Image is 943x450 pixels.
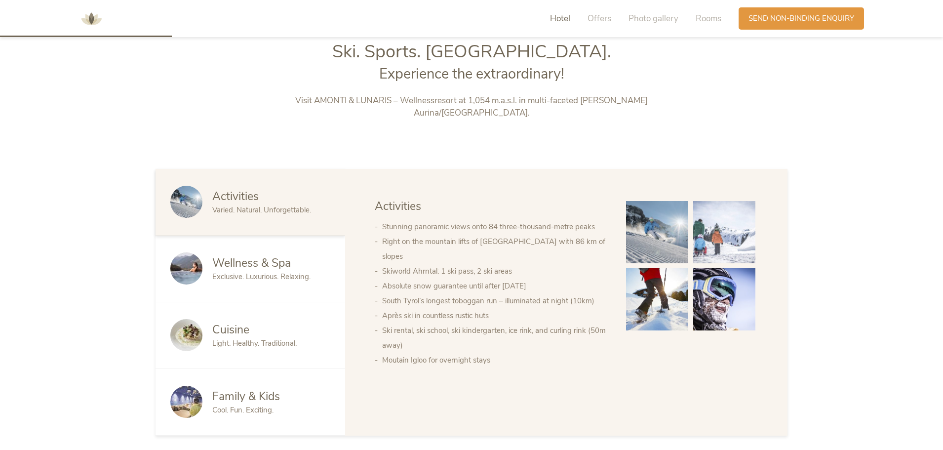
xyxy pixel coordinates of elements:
[266,94,678,120] p: Visit AMONTI & LUNARIS – Wellnessresort at 1,054 m.a.s.l. in multi-faceted [PERSON_NAME] Aurina/[...
[379,64,564,83] span: Experience the extraordinary!
[332,40,611,64] span: Ski. Sports. [GEOGRAPHIC_DATA].
[77,4,106,34] img: AMONTI & LUNARIS Wellnessresort
[382,323,606,353] li: Ski rental, ski school, ski kindergarten, ice rink, and curling rink (50m away)
[696,13,721,24] span: Rooms
[588,13,611,24] span: Offers
[212,255,291,271] span: Wellness & Spa
[382,308,606,323] li: Après ski in countless rustic huts
[212,338,297,348] span: Light. Healthy. Traditional.
[382,293,606,308] li: South Tyrol’s longest toboggan run – illuminated at night (10km)
[748,13,854,24] span: Send non-binding enquiry
[382,219,606,234] li: Stunning panoramic views onto 84 three-thousand-metre peaks
[212,272,311,282] span: Exclusive. Luxurious. Relaxing.
[382,234,606,264] li: Right on the mountain lifts of [GEOGRAPHIC_DATA] with 86 km of slopes
[375,199,421,214] span: Activities
[212,205,311,215] span: Varied. Natural. Unforgettable.
[212,389,280,404] span: Family & Kids
[382,353,606,368] li: Moutain Igloo for overnight stays
[77,15,106,22] a: AMONTI & LUNARIS Wellnessresort
[212,405,274,415] span: Cool. Fun. Exciting.
[629,13,678,24] span: Photo gallery
[382,264,606,279] li: Skiworld Ahrntal: 1 ski pass, 2 ski areas
[212,322,249,337] span: Cuisine
[212,189,259,204] span: Activities
[550,13,570,24] span: Hotel
[382,279,606,293] li: Absolute snow guarantee until after [DATE]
